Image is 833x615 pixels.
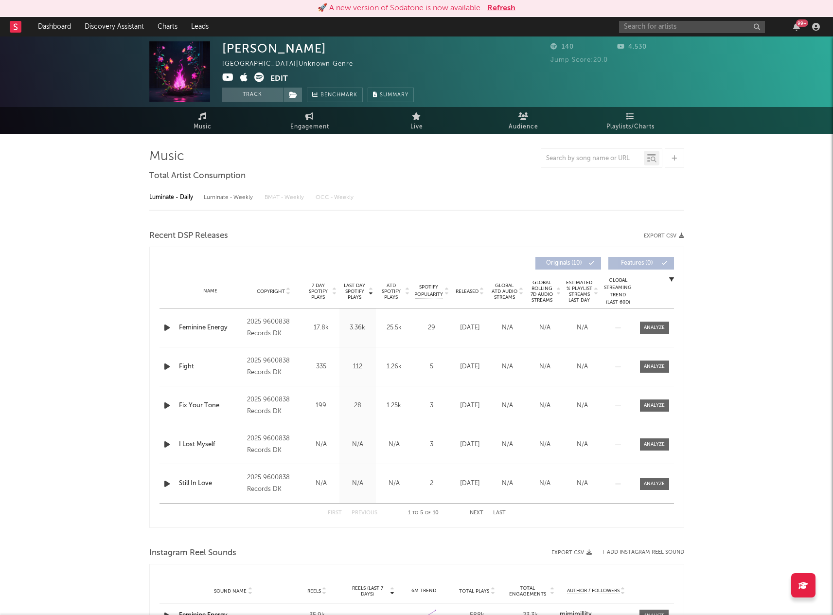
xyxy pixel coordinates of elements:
[617,44,647,50] span: 4,530
[529,362,561,372] div: N/A
[247,472,300,495] div: 2025 9600838 Records DK
[305,283,331,300] span: 7 Day Spotify Plays
[454,362,486,372] div: [DATE]
[566,280,593,303] span: Estimated % Playlist Streams Last Day
[529,401,561,411] div: N/A
[397,507,450,519] div: 1 5 10
[247,433,300,456] div: 2025 9600838 Records DK
[541,155,644,163] input: Search by song name or URL
[619,21,765,33] input: Search for artists
[509,121,538,133] span: Audience
[529,280,555,303] span: Global Rolling 7D Audio Streams
[222,88,283,102] button: Track
[603,277,633,306] div: Global Streaming Trend (Last 60D)
[342,323,373,333] div: 3.36k
[179,440,243,450] a: I Lost Myself
[454,401,486,411] div: [DATE]
[328,510,342,516] button: First
[566,323,599,333] div: N/A
[566,479,599,488] div: N/A
[378,362,410,372] div: 1.26k
[346,585,389,597] span: Reels (last 7 days)
[550,44,574,50] span: 140
[247,355,300,379] div: 2025 9600838 Records DK
[491,323,524,333] div: N/A
[179,401,243,411] div: Fix Your Tone
[270,72,288,85] button: Edit
[222,58,364,70] div: [GEOGRAPHIC_DATA] | Unknown Genre
[592,550,684,555] div: + Add Instagram Reel Sound
[247,316,300,340] div: 2025 9600838 Records DK
[342,362,373,372] div: 112
[400,587,448,595] div: 6M Trend
[491,401,524,411] div: N/A
[415,479,449,488] div: 2
[535,257,601,270] button: Originals(10)
[470,107,577,134] a: Audience
[493,510,506,516] button: Last
[290,121,329,133] span: Engagement
[491,440,524,450] div: N/A
[247,394,300,417] div: 2025 9600838 Records DK
[491,362,524,372] div: N/A
[415,401,449,411] div: 3
[454,440,486,450] div: [DATE]
[615,260,659,266] span: Features ( 0 )
[194,121,212,133] span: Music
[566,362,599,372] div: N/A
[551,550,592,556] button: Export CSV
[567,588,620,594] span: Author / Followers
[550,57,608,63] span: Jump Score: 20.0
[602,550,684,555] button: + Add Instagram Reel Sound
[179,479,243,488] a: Still In Love
[257,289,285,294] span: Copyright
[487,2,515,14] button: Refresh
[412,511,418,515] span: to
[149,189,194,206] div: Luminate - Daily
[307,88,363,102] a: Benchmark
[184,17,215,36] a: Leads
[796,19,808,27] div: 99 +
[214,588,247,594] span: Sound Name
[179,362,243,372] div: Fight
[414,284,443,298] span: Spotify Popularity
[378,283,404,300] span: ATD Spotify Plays
[305,479,337,488] div: N/A
[31,17,78,36] a: Dashboard
[342,401,373,411] div: 28
[456,289,479,294] span: Released
[491,283,518,300] span: Global ATD Audio Streams
[529,440,561,450] div: N/A
[491,479,524,488] div: N/A
[204,189,255,206] div: Luminate - Weekly
[529,323,561,333] div: N/A
[151,17,184,36] a: Charts
[342,479,373,488] div: N/A
[459,588,489,594] span: Total Plays
[506,585,549,597] span: Total Engagements
[793,23,800,31] button: 99+
[149,170,246,182] span: Total Artist Consumption
[256,107,363,134] a: Engagement
[179,323,243,333] a: Feminine Energy
[149,107,256,134] a: Music
[320,90,357,101] span: Benchmark
[342,283,368,300] span: Last Day Spotify Plays
[305,323,337,333] div: 17.8k
[415,440,449,450] div: 3
[378,323,410,333] div: 25.5k
[368,88,414,102] button: Summary
[363,107,470,134] a: Live
[606,121,655,133] span: Playlists/Charts
[352,510,377,516] button: Previous
[305,401,337,411] div: 199
[342,440,373,450] div: N/A
[307,588,321,594] span: Reels
[149,547,236,559] span: Instagram Reel Sounds
[415,362,449,372] div: 5
[425,511,431,515] span: of
[305,440,337,450] div: N/A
